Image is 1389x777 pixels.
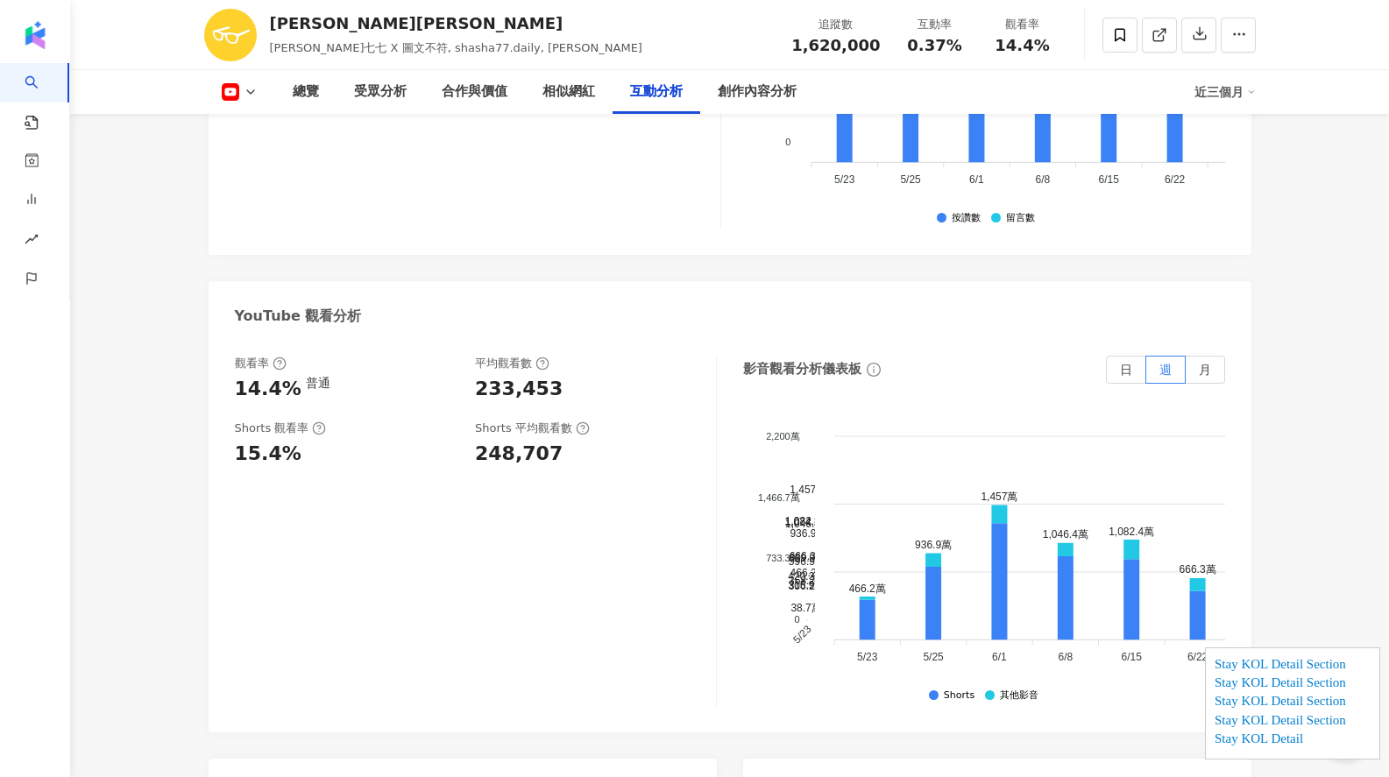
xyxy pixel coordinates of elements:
span: 1,620,000 [791,36,880,54]
tspan: 6/15 [1099,173,1120,186]
div: 受眾分析 [354,81,407,102]
tspan: 6/8 [1058,651,1073,663]
tspan: 5/23 [790,623,814,646]
img: logo icon [21,21,49,49]
div: 總覽 [293,81,319,102]
div: 觀看率 [989,16,1056,33]
span: 週 [1159,363,1172,377]
a: search [25,63,60,131]
tspan: 5/23 [857,651,878,663]
div: Shorts [944,690,974,702]
div: 平均觀看數 [475,356,549,371]
img: KOL Avatar [204,9,257,61]
span: 0.37% [907,37,961,54]
div: 248,707 [475,441,563,468]
div: 互動分析 [630,81,683,102]
tspan: 733.3萬 [766,553,800,563]
tspan: 5/23 [834,173,855,186]
tspan: 6/1 [970,173,985,186]
div: 其他影音 [1000,690,1038,702]
tspan: 6/1 [992,651,1007,663]
tspan: 1,466.7萬 [758,491,800,502]
tspan: 6/22 [1187,651,1208,663]
div: Stay KOL Detail Section [1215,694,1371,712]
div: 近三個月 [1194,78,1256,106]
div: YouTube 觀看分析 [235,307,362,326]
tspan: 0 [794,614,799,625]
div: 留言數 [1006,213,1035,224]
tspan: 6/8 [1036,173,1051,186]
div: 相似網紅 [542,81,595,102]
div: 233,453 [475,376,563,403]
tspan: 2,200萬 [766,430,800,441]
div: 合作與價值 [442,81,507,102]
div: Stay KOL Detail [1215,731,1371,750]
div: [PERSON_NAME][PERSON_NAME] [270,12,642,34]
div: 互動率 [902,16,968,33]
div: 創作內容分析 [718,81,797,102]
span: rise [25,222,39,261]
span: 14.4% [995,37,1049,54]
div: 普通 [306,376,330,390]
span: 月 [1199,363,1211,377]
span: info-circle [864,360,883,379]
div: 14.4% [235,376,301,403]
div: Shorts 平均觀看數 [475,420,590,436]
tspan: 6/22 [1165,173,1186,186]
span: [PERSON_NAME]七七 X 圖文不符, shasha77.daily, [PERSON_NAME] [270,41,642,54]
tspan: 0 [785,137,790,147]
div: Stay KOL Detail Section [1215,657,1371,675]
div: 影音觀看分析儀表板 [743,360,861,378]
tspan: 5/25 [901,173,922,186]
tspan: 6/15 [1121,651,1142,663]
tspan: 5/25 [923,651,944,663]
div: 15.4% [235,441,301,468]
div: 追蹤數 [791,16,880,33]
div: 按讚數 [952,213,981,224]
div: Stay KOL Detail Section [1215,713,1371,731]
div: 觀看率 [235,356,287,371]
span: 日 [1120,363,1132,377]
div: Stay KOL Detail Section [1215,675,1371,694]
div: Shorts 觀看率 [235,420,327,436]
